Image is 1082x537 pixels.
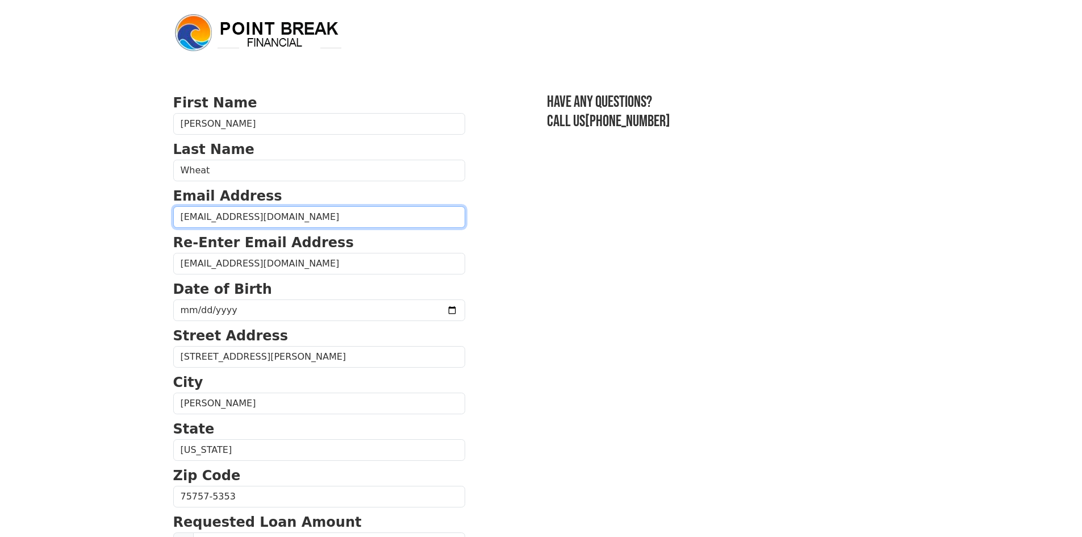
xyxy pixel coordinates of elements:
[173,188,282,204] strong: Email Address
[547,93,909,112] h3: Have any questions?
[173,13,344,53] img: logo.png
[173,95,257,111] strong: First Name
[585,112,670,131] a: [PHONE_NUMBER]
[173,281,272,297] strong: Date of Birth
[173,253,465,274] input: Re-Enter Email Address
[173,421,215,437] strong: State
[173,141,254,157] strong: Last Name
[173,374,203,390] strong: City
[173,393,465,414] input: City
[173,346,465,368] input: Street Address
[173,206,465,228] input: Email Address
[173,486,465,507] input: Zip Code
[547,112,909,131] h3: Call us
[173,514,362,530] strong: Requested Loan Amount
[173,113,465,135] input: First Name
[173,160,465,181] input: Last Name
[173,328,289,344] strong: Street Address
[173,235,354,251] strong: Re-Enter Email Address
[173,468,241,484] strong: Zip Code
